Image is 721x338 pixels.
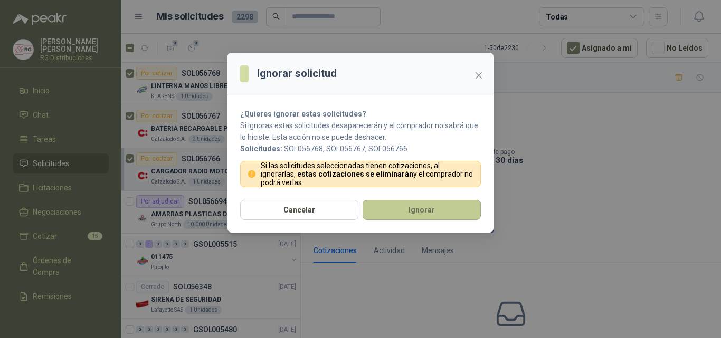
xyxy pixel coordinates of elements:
[363,200,481,220] button: Ignorar
[240,120,481,143] p: Si ignoras estas solicitudes desaparecerán y el comprador no sabrá que lo hiciste. Esta acción no...
[257,65,337,82] h3: Ignorar solicitud
[297,170,413,178] strong: estas cotizaciones se eliminarán
[240,200,358,220] button: Cancelar
[240,144,282,153] b: Solicitudes:
[261,161,475,187] p: Si las solicitudes seleccionadas tienen cotizaciones, al ignorarlas, y el comprador no podrá verlas.
[470,67,487,84] button: Close
[240,110,366,118] strong: ¿Quieres ignorar estas solicitudes?
[240,143,481,154] p: SOL056768, SOL056767, SOL056766
[475,71,483,80] span: close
